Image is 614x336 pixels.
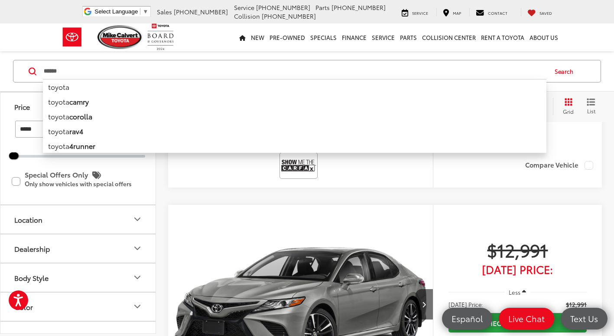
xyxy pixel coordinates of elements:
[0,92,156,121] button: PricePrice
[69,96,89,106] b: camry
[419,23,478,51] a: Collision Center
[94,8,148,15] a: Select Language​
[488,10,507,16] span: Contact
[69,141,95,151] b: 4runner
[521,8,559,16] a: My Saved Vehicles
[132,301,143,312] div: Color
[546,60,586,82] button: Search
[509,288,520,296] span: Less
[0,205,156,233] button: LocationLocation
[234,3,254,12] span: Service
[69,126,83,136] b: rav4
[412,10,428,16] span: Service
[69,111,92,121] b: corolla
[43,109,546,124] li: toyota
[174,7,228,16] span: [PHONE_NUMBER]
[563,108,574,115] span: Grid
[0,292,156,320] button: ColorColor
[369,23,397,51] a: Service
[267,23,308,51] a: Pre-Owned
[561,308,608,329] a: Text Us
[14,273,49,281] div: Body Style
[504,313,549,324] span: Live Chat
[566,300,587,309] span: $12,991
[25,181,144,187] p: Only show vehicles with special offers
[234,12,260,20] span: Collision
[97,25,143,49] img: Mike Calvert Toyota
[15,121,70,138] input: minimum Buy price
[553,98,580,115] button: Grid View
[448,300,483,309] span: [DATE] Price:
[14,102,30,111] div: Price
[0,234,156,262] button: DealershipDealership
[262,12,316,20] span: [PHONE_NUMBER]
[157,7,172,16] span: Sales
[132,272,143,283] div: Body Style
[453,10,461,16] span: Map
[397,23,419,51] a: Parts
[256,3,310,12] span: [PHONE_NUMBER]
[43,94,546,109] li: toyota
[539,10,552,16] span: Saved
[43,124,546,138] li: toyota
[525,161,593,170] label: Compare Vehicle
[580,98,602,115] button: List View
[43,79,546,94] li: toyota
[14,215,42,223] div: Location
[339,23,369,51] a: Finance
[14,244,50,252] div: Dealership
[448,239,587,260] span: $12,991
[527,23,561,51] a: About Us
[143,8,148,15] span: ▼
[505,284,531,300] button: Less
[448,265,587,273] span: [DATE] Price:
[43,138,546,153] li: toyota
[132,243,143,254] div: Dealership
[14,302,33,310] div: Color
[499,308,554,329] a: Live Chat
[587,107,595,115] span: List
[416,289,433,320] button: Next image
[469,8,514,16] a: Contact
[331,3,386,12] span: [PHONE_NUMBER]
[237,23,248,51] a: Home
[566,313,602,324] span: Text Us
[442,308,492,329] a: Español
[447,313,487,324] span: Español
[395,8,435,16] a: Service
[281,154,316,177] img: View CARFAX report
[308,23,339,51] a: Specials
[132,214,143,224] div: Location
[12,167,144,195] label: Special Offers Only
[315,3,330,12] span: Parts
[478,23,527,51] a: Rent a Toyota
[94,8,138,15] span: Select Language
[43,61,546,82] input: Search by Make, Model, or Keyword
[0,263,156,291] button: Body StyleBody Style
[436,8,468,16] a: Map
[248,23,267,51] a: New
[56,23,88,51] img: Toyota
